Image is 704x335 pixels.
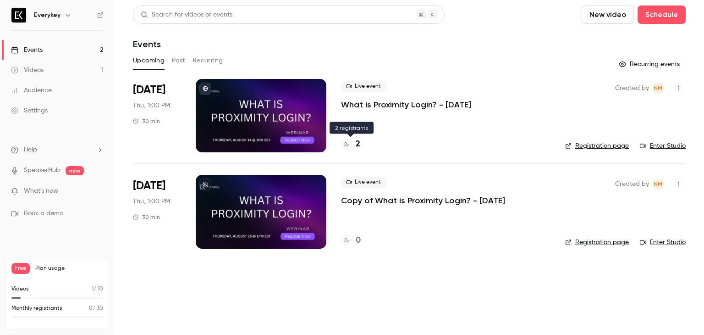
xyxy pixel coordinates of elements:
div: Events [11,45,43,55]
h1: Events [133,39,161,50]
a: Copy of What is Proximity Login? - [DATE] [341,195,505,206]
h4: 2 [356,138,360,151]
div: 30 min [133,213,160,221]
a: Enter Studio [640,238,686,247]
button: Schedule [638,6,686,24]
span: NM [654,179,662,190]
div: Videos [11,66,44,75]
span: Thu, 1:00 PM [133,197,170,206]
div: Aug 14 Thu, 1:00 PM (America/New York) [133,79,181,152]
span: 0 [89,306,93,311]
a: Registration page [565,238,629,247]
a: 0 [341,234,361,247]
a: 2 [341,138,360,151]
button: Past [172,53,185,68]
button: Recurring [192,53,223,68]
span: Created by [615,179,649,190]
span: Nick Marsteller [653,179,664,190]
span: Live event [341,177,386,188]
span: [DATE] [133,179,165,193]
span: What's new [24,186,58,196]
span: Help [24,145,37,155]
button: Upcoming [133,53,165,68]
span: 1 [92,286,93,292]
p: / 10 [92,285,103,293]
span: Plan usage [35,265,103,272]
div: Settings [11,106,48,115]
span: new [66,166,84,175]
a: Registration page [565,141,629,151]
div: Aug 28 Thu, 1:00 PM (America/New York) [133,175,181,248]
div: 30 min [133,117,160,125]
a: SpeakerHub [24,166,60,175]
img: Everykey [11,8,26,22]
span: Created by [615,83,649,94]
h6: Everykey [34,11,60,20]
button: New video [582,6,634,24]
button: Recurring events [615,57,686,72]
h4: 0 [356,234,361,247]
a: What is Proximity Login? - [DATE] [341,99,471,110]
a: Enter Studio [640,141,686,151]
span: [DATE] [133,83,165,97]
span: Book a demo [24,209,63,218]
li: help-dropdown-opener [11,145,104,155]
span: Nick Marsteller [653,83,664,94]
p: / 30 [89,304,103,313]
span: NM [654,83,662,94]
span: Live event [341,81,386,92]
span: Thu, 1:00 PM [133,101,170,110]
p: Videos [11,285,29,293]
p: Monthly registrants [11,304,62,313]
div: Search for videos or events [141,10,232,20]
span: Free [11,263,30,274]
div: Audience [11,86,52,95]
